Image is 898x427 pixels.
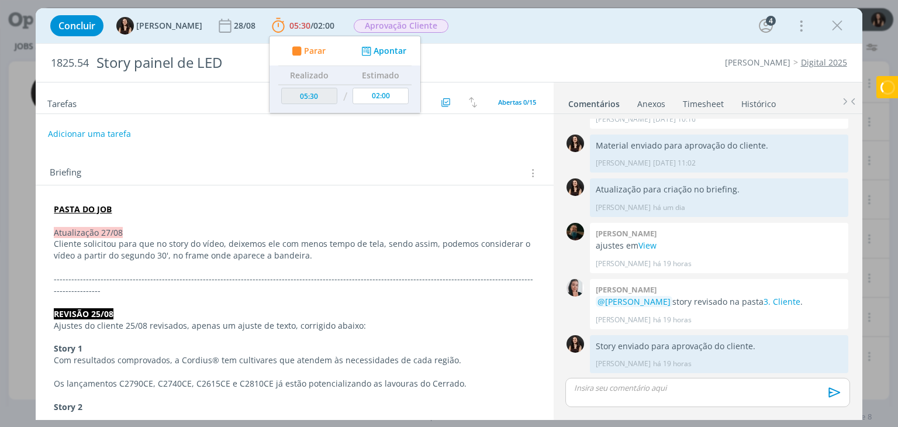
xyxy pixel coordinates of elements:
button: Adicionar uma tarefa [47,123,132,144]
img: C [567,279,584,297]
p: Ajustes do cliente 25/08 revisados, apenas um ajuste de texto, corrigido abaixo: [54,320,535,332]
strong: Story 1 [54,343,82,354]
th: Estimado [350,66,412,85]
strong: Story 2 [54,401,82,412]
b: [PERSON_NAME] [596,228,657,239]
a: [PERSON_NAME] [725,57,790,68]
b: [PERSON_NAME] [596,284,657,295]
span: Aprovação Cliente [354,19,448,33]
button: Apontar [358,45,407,57]
img: arrow-down-up.svg [469,97,477,108]
img: I [567,178,584,196]
span: @[PERSON_NAME] [597,296,671,307]
td: / [340,85,350,109]
div: 28/08 [234,22,258,30]
p: story revisado na pasta . [596,296,842,308]
button: 05:30/02:00 [269,16,337,35]
span: Concluir [58,21,95,30]
div: dialog [36,8,862,420]
span: Atualização 27/08 [54,227,123,238]
p: [PERSON_NAME] [596,114,651,125]
span: há 19 horas [653,359,692,369]
button: Aprovação Cliente [353,19,449,33]
span: há um dia [653,202,685,213]
p: -------------------------------------------------------------------------------------------------... [54,273,535,297]
a: Timesheet [682,93,724,110]
button: Parar [289,45,326,57]
p: ajustes em [596,240,842,252]
span: [DATE] 11:02 [653,158,696,168]
img: I [567,335,584,353]
span: Parar [304,47,326,55]
a: Histórico [741,93,776,110]
a: 3. Cliente [764,296,800,307]
a: Digital 2025 [801,57,847,68]
p: Os lançamentos C2790CE, C2740CE, C2615CE e C2810CE já estão potencializando as lavouras do Cerrado. [54,378,535,390]
a: Comentários [568,93,620,110]
span: [PERSON_NAME] [136,22,202,30]
th: Realizado [278,66,340,85]
p: Story enviado para aprovação do cliente. [596,340,842,352]
p: Cliente solicitou para que no story do vídeo, deixemos ele com menos tempo de tela, sendo assim, ... [54,238,535,261]
div: Story painel de LED [91,49,510,77]
img: M [567,223,584,240]
span: / [310,20,313,31]
img: I [116,17,134,35]
p: [PERSON_NAME] [596,202,651,213]
p: Com resultados comprovados, a Cordius® tem cultivares que atendem às necessidades de cada região. [54,354,535,366]
button: I[PERSON_NAME] [116,17,202,35]
span: há 19 horas [653,315,692,325]
p: [PERSON_NAME] [596,359,651,369]
span: Abertas 0/15 [498,98,536,106]
a: PASTA DO JOB [54,204,112,215]
ul: 05:30/02:00 [269,36,421,113]
p: Material enviado para aprovação do cliente. [596,140,842,151]
strong: REVISÃO 25/08 [54,308,113,319]
span: Briefing [50,166,81,181]
p: [PERSON_NAME] [596,158,651,168]
div: 4 [766,16,776,26]
a: View [638,240,657,251]
p: Atualização para criação no briefing. [596,184,842,195]
p: [PERSON_NAME] [596,315,651,325]
img: I [567,135,584,152]
span: [DATE] 10:16 [653,114,696,125]
div: Anexos [637,98,665,110]
button: 4 [757,16,775,35]
p: O vídeo ficou com uma linha branca na parte superior durante toda a duração, conferir. [54,413,535,425]
span: 05:30 [289,20,310,31]
button: Concluir [50,15,103,36]
p: [PERSON_NAME] [596,259,651,269]
span: há 19 horas [653,259,692,269]
span: 1825.54 [51,57,89,70]
span: 02:00 [313,20,334,31]
span: Tarefas [47,95,77,109]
